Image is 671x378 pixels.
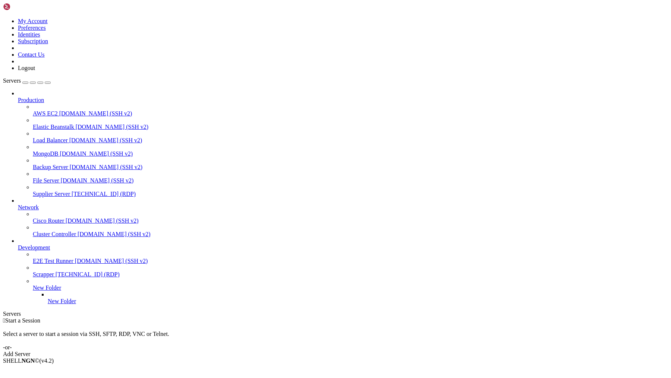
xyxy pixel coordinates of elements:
a: Development [18,244,668,251]
b: NGN [22,358,35,364]
a: Backup Server [DOMAIN_NAME] (SSH v2) [33,164,668,171]
span: [DOMAIN_NAME] (SSH v2) [75,258,148,264]
span: AWS EC2 [33,110,58,117]
li: Supplier Server [TECHNICAL_ID] (RDP) [33,184,668,197]
a: Logout [18,65,35,71]
a: New Folder [48,298,668,305]
span: Start a Session [5,317,40,324]
a: New Folder [33,285,668,291]
span: [TECHNICAL_ID] (RDP) [72,191,136,197]
li: New Folder [48,291,668,305]
a: Load Balancer [DOMAIN_NAME] (SSH v2) [33,137,668,144]
a: Production [18,97,668,104]
li: New Folder [33,278,668,305]
span: Supplier Server [33,191,70,197]
a: Subscription [18,38,48,44]
a: Scrapper [TECHNICAL_ID] (RDP) [33,271,668,278]
a: E2E Test Runner [DOMAIN_NAME] (SSH v2) [33,258,668,264]
li: Load Balancer [DOMAIN_NAME] (SSH v2) [33,130,668,144]
span: Network [18,204,39,210]
span: New Folder [48,298,76,304]
li: MongoDB [DOMAIN_NAME] (SSH v2) [33,144,668,157]
span:  [3,317,5,324]
span: [TECHNICAL_ID] (RDP) [56,271,120,277]
span: File Server [33,177,59,184]
a: Contact Us [18,51,45,58]
a: My Account [18,18,48,24]
a: AWS EC2 [DOMAIN_NAME] (SSH v2) [33,110,668,117]
span: SHELL © [3,358,54,364]
li: Scrapper [TECHNICAL_ID] (RDP) [33,264,668,278]
span: [DOMAIN_NAME] (SSH v2) [78,231,151,237]
span: Load Balancer [33,137,68,143]
li: Production [18,90,668,197]
span: MongoDB [33,150,58,157]
span: [DOMAIN_NAME] (SSH v2) [69,137,142,143]
a: MongoDB [DOMAIN_NAME] (SSH v2) [33,150,668,157]
span: Development [18,244,50,251]
span: [DOMAIN_NAME] (SSH v2) [61,177,134,184]
span: Scrapper [33,271,54,277]
span: [DOMAIN_NAME] (SSH v2) [76,124,149,130]
a: Cisco Router [DOMAIN_NAME] (SSH v2) [33,217,668,224]
span: New Folder [33,285,61,291]
span: [DOMAIN_NAME] (SSH v2) [70,164,143,170]
li: AWS EC2 [DOMAIN_NAME] (SSH v2) [33,104,668,117]
span: E2E Test Runner [33,258,73,264]
div: Select a server to start a session via SSH, SFTP, RDP, VNC or Telnet. -or- [3,324,668,351]
li: Cluster Controller [DOMAIN_NAME] (SSH v2) [33,224,668,238]
span: Cluster Controller [33,231,76,237]
li: Backup Server [DOMAIN_NAME] (SSH v2) [33,157,668,171]
a: File Server [DOMAIN_NAME] (SSH v2) [33,177,668,184]
a: Network [18,204,668,211]
span: [DOMAIN_NAME] (SSH v2) [66,217,139,224]
span: [DOMAIN_NAME] (SSH v2) [59,110,132,117]
li: Network [18,197,668,238]
span: Backup Server [33,164,68,170]
span: Servers [3,77,21,84]
span: Elastic Beanstalk [33,124,74,130]
span: Production [18,97,44,103]
div: Servers [3,311,668,317]
a: Supplier Server [TECHNICAL_ID] (RDP) [33,191,668,197]
a: Servers [3,77,51,84]
li: File Server [DOMAIN_NAME] (SSH v2) [33,171,668,184]
span: 4.2.0 [40,358,54,364]
img: Shellngn [3,3,46,10]
li: Cisco Router [DOMAIN_NAME] (SSH v2) [33,211,668,224]
a: Identities [18,31,40,38]
li: E2E Test Runner [DOMAIN_NAME] (SSH v2) [33,251,668,264]
div: Add Server [3,351,668,358]
a: Elastic Beanstalk [DOMAIN_NAME] (SSH v2) [33,124,668,130]
li: Development [18,238,668,305]
a: Preferences [18,25,46,31]
li: Elastic Beanstalk [DOMAIN_NAME] (SSH v2) [33,117,668,130]
a: Cluster Controller [DOMAIN_NAME] (SSH v2) [33,231,668,238]
span: [DOMAIN_NAME] (SSH v2) [60,150,133,157]
span: Cisco Router [33,217,64,224]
